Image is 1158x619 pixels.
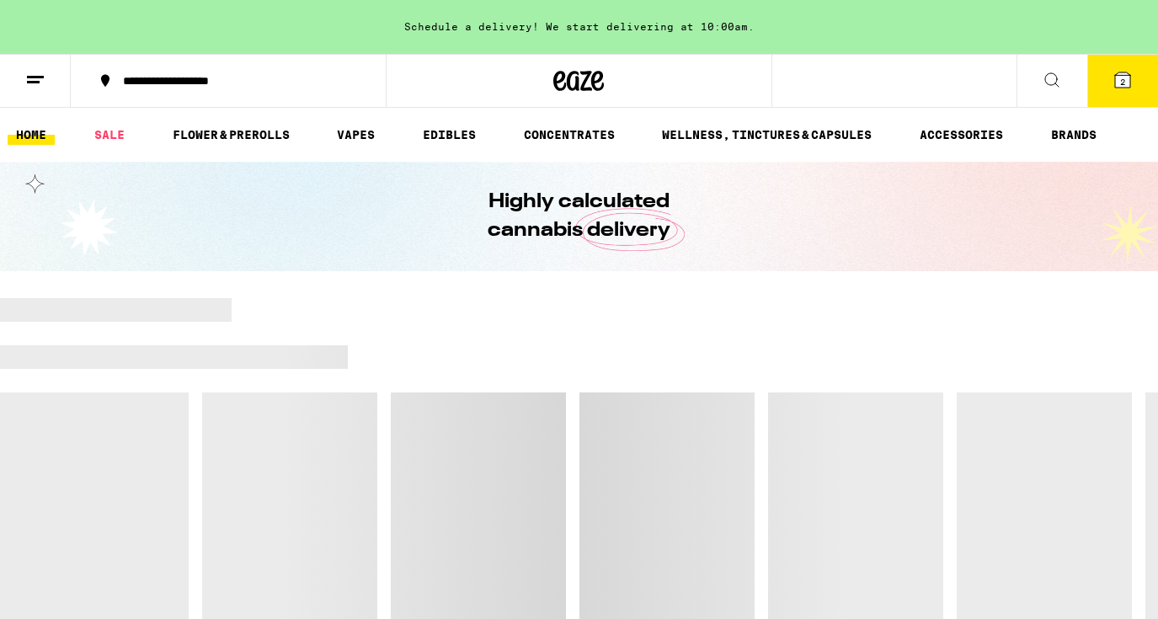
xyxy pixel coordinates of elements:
[164,125,298,145] a: FLOWER & PREROLLS
[515,125,623,145] a: CONCENTRATES
[911,125,1011,145] a: ACCESSORIES
[1087,55,1158,107] button: 2
[414,125,484,145] a: EDIBLES
[86,125,133,145] a: SALE
[1120,77,1125,87] span: 2
[8,125,55,145] a: HOME
[654,125,880,145] a: WELLNESS, TINCTURES & CAPSULES
[328,125,383,145] a: VAPES
[440,188,718,245] h1: Highly calculated cannabis delivery
[1043,125,1105,145] a: BRANDS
